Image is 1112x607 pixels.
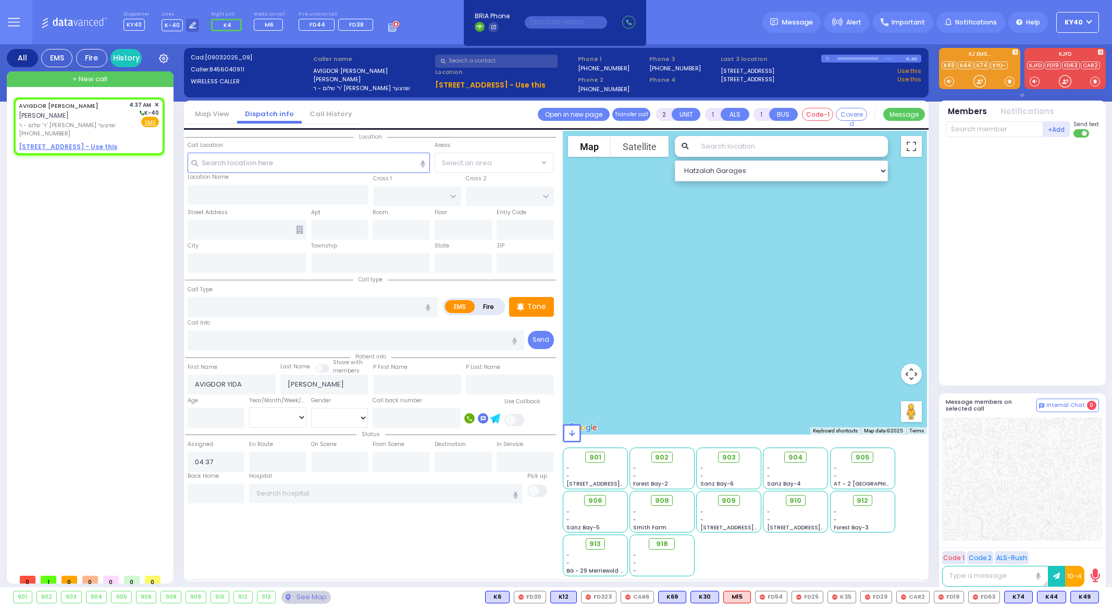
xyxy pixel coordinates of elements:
input: Search location [695,136,888,157]
a: KYD- [991,61,1008,69]
span: FD44 [310,20,325,29]
span: Call type [353,276,388,283]
label: Call back number [373,397,422,405]
span: K4 [224,21,231,29]
label: Gender [311,397,331,405]
img: red-radio-icon.svg [796,594,801,600]
button: ALS [721,108,749,121]
span: - [834,464,837,472]
label: Back Home [188,472,219,480]
div: See map [281,591,330,604]
label: KJ EMS... [939,52,1020,59]
input: Search location here [188,153,430,172]
span: + New call [72,74,107,84]
span: - [834,472,837,480]
u: [STREET_ADDRESS] - Use this [19,142,117,151]
a: Open this area in Google Maps (opens a new window) [565,421,600,435]
span: - [633,472,636,480]
span: K-40 [162,19,183,31]
a: History [110,49,142,67]
span: 0 [124,576,140,584]
button: Code 2 [967,551,993,564]
label: Lines [162,11,200,18]
a: Map View [187,109,237,119]
span: 901 [589,452,601,463]
label: In Service [497,440,523,449]
div: K49 [1070,591,1099,603]
span: 1 [41,576,56,584]
a: K44 [958,61,973,69]
span: 902 [655,452,669,463]
span: Location [354,133,387,141]
a: [STREET_ADDRESS] [721,75,774,84]
span: M6 [265,20,274,29]
button: Drag Pegman onto the map to open Street View [901,401,922,422]
label: Apt [311,208,320,217]
label: Room [373,208,388,217]
img: Google [565,421,600,435]
span: ✕ [154,101,159,109]
span: Sanz Bay-5 [566,524,600,531]
label: Floor [435,208,447,217]
span: Sanz Bay-4 [767,480,801,488]
button: Code-1 [802,108,833,121]
a: K74 [974,61,990,69]
span: Internal Chat [1046,402,1085,409]
label: Entry Code [497,208,526,217]
div: Year/Month/Week/Day [249,397,306,405]
img: comment-alt.png [1039,403,1044,408]
button: Code 1 [942,551,966,564]
label: Last 3 location [721,55,821,64]
a: FD19 [1045,61,1061,69]
span: KY40 [1065,18,1083,27]
label: Caller: [191,65,310,74]
button: +Add [1043,121,1070,137]
label: Medic on call [254,11,287,18]
button: 10-4 [1065,566,1084,587]
div: 908 [161,591,181,603]
label: En Route [249,440,273,449]
label: Hospital [249,472,272,480]
div: FD19 [934,591,964,603]
label: Location [435,68,574,77]
span: members [333,367,360,375]
span: BRIA Phone [475,11,510,21]
div: K69 [658,591,686,603]
span: [STREET_ADDRESS][PERSON_NAME] [767,524,866,531]
label: From Scene [373,440,404,449]
span: 909 [722,495,736,506]
span: [09032025_09] [205,53,252,61]
div: 913 [257,591,276,603]
div: K44 [1037,591,1066,603]
span: 0 [82,576,98,584]
span: Other building occupants [296,226,303,234]
span: Patient info [350,353,391,361]
div: 905 [112,591,131,603]
img: red-radio-icon.svg [760,594,765,600]
button: Toggle fullscreen view [901,136,922,157]
span: Status [356,430,385,438]
span: 906 [588,495,602,506]
div: 903 [61,591,81,603]
span: - [700,464,703,472]
span: 913 [589,539,601,549]
span: 0 [1087,401,1096,410]
span: - [767,516,770,524]
div: ALS [723,591,751,603]
button: Internal Chat 0 [1036,399,1099,412]
img: red-radio-icon.svg [625,594,631,600]
span: Phone 4 [649,76,717,84]
span: Alert [846,18,861,27]
div: FD63 [968,591,1000,603]
label: On Scene [311,440,337,449]
a: [STREET_ADDRESS] [721,67,774,76]
span: 0 [61,576,77,584]
button: ALS-Rush [995,551,1029,564]
a: AVIGDOR [PERSON_NAME] [19,102,98,110]
img: red-radio-icon.svg [518,594,524,600]
span: Help [1026,18,1040,27]
label: Fire [474,300,503,313]
span: Important [892,18,925,27]
span: 908 [655,495,669,506]
span: 4:37 AM [129,101,151,109]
